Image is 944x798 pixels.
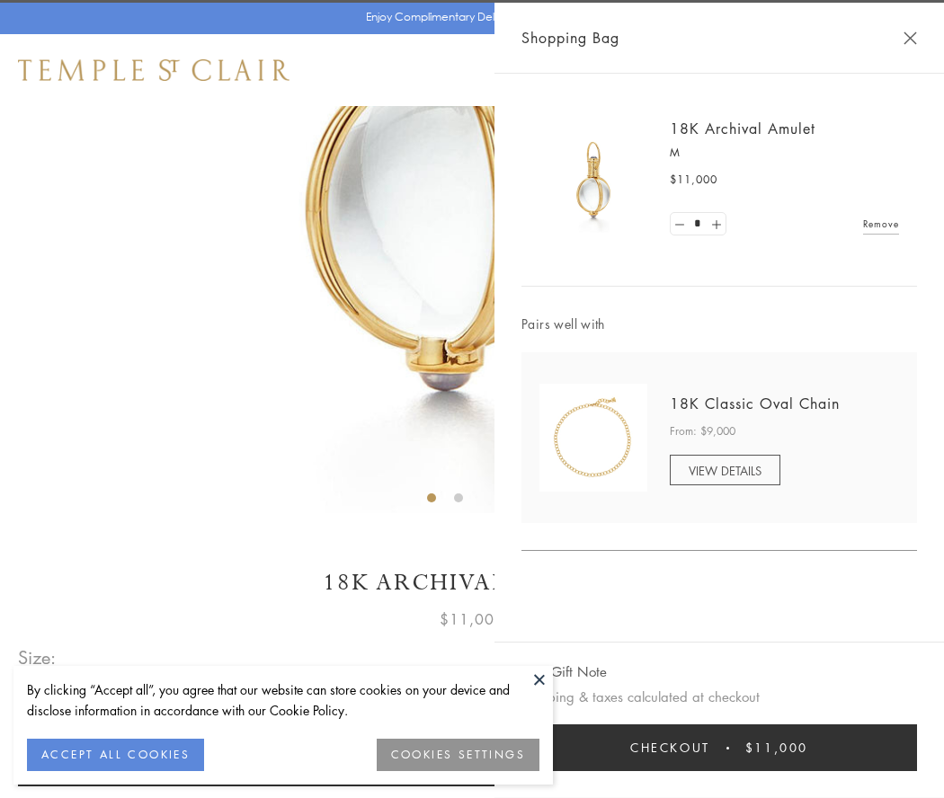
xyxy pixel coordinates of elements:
[539,384,647,492] img: N88865-OV18
[18,643,58,672] span: Size:
[521,686,917,708] p: Shipping & taxes calculated at checkout
[671,213,689,235] a: Set quantity to 0
[27,739,204,771] button: ACCEPT ALL COOKIES
[689,462,761,479] span: VIEW DETAILS
[539,126,647,234] img: 18K Archival Amulet
[521,314,917,334] span: Pairs well with
[670,394,840,413] a: 18K Classic Oval Chain
[366,8,570,26] p: Enjoy Complimentary Delivery & Returns
[670,455,780,485] a: VIEW DETAILS
[863,214,899,234] a: Remove
[670,144,899,162] p: M
[707,213,725,235] a: Set quantity to 2
[440,607,504,631] span: $11,000
[18,59,289,81] img: Temple St. Clair
[670,119,815,138] a: 18K Archival Amulet
[745,738,808,758] span: $11,000
[670,422,735,440] span: From: $9,000
[521,661,607,683] button: Add Gift Note
[18,567,926,598] h1: 18K Archival Amulet
[521,724,917,771] button: Checkout $11,000
[670,171,717,189] span: $11,000
[377,739,539,771] button: COOKIES SETTINGS
[630,738,710,758] span: Checkout
[27,679,539,721] div: By clicking “Accept all”, you agree that our website can store cookies on your device and disclos...
[521,26,619,49] span: Shopping Bag
[904,31,917,45] button: Close Shopping Bag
